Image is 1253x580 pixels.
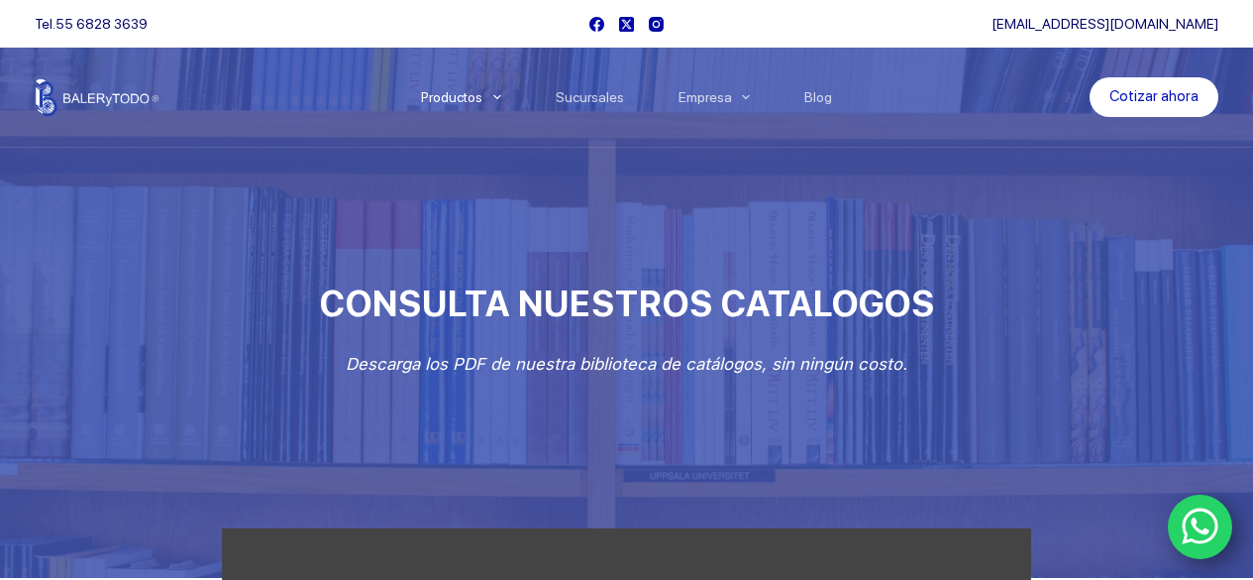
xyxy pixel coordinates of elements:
[589,17,604,32] a: Facebook
[649,17,664,32] a: Instagram
[1168,495,1233,560] a: WhatsApp
[35,78,158,116] img: Balerytodo
[992,16,1218,32] a: [EMAIL_ADDRESS][DOMAIN_NAME]
[55,16,148,32] a: 55 6828 3639
[393,48,860,147] nav: Menu Principal
[1090,77,1218,117] a: Cotizar ahora
[35,16,148,32] span: Tel.
[619,17,634,32] a: X (Twitter)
